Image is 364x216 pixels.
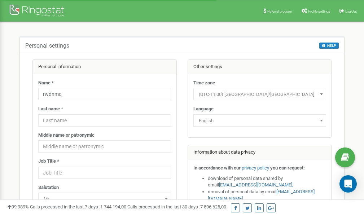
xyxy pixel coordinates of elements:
li: removal of personal data by email , [208,189,326,202]
u: 7 596 625,00 [200,204,226,210]
button: HELP [319,43,339,49]
label: Salutation [38,184,59,191]
u: 1 744 194,00 [100,204,126,210]
li: download of personal data shared by email , [208,175,326,189]
a: [EMAIL_ADDRESS][DOMAIN_NAME] [219,182,292,188]
strong: you can request: [270,165,305,171]
span: Mr. [41,194,168,204]
a: privacy policy [242,165,269,171]
span: 99,989% [7,204,29,210]
div: Other settings [188,60,332,74]
span: English [193,114,326,127]
div: Personal information [33,60,176,74]
span: Profile settings [308,9,330,13]
input: Job Title [38,167,171,179]
strong: In accordance with our [193,165,241,171]
label: Last name * [38,106,63,113]
span: (UTC-11:00) Pacific/Midway [193,88,326,100]
span: (UTC-11:00) Pacific/Midway [196,89,324,100]
input: Middle name or patronymic [38,140,171,153]
input: Name [38,88,171,100]
label: Middle name or patronymic [38,132,95,139]
h5: Personal settings [25,43,69,49]
div: Information about data privacy [188,145,332,160]
span: Calls processed in the last 30 days : [127,204,226,210]
span: Mr. [38,193,171,205]
input: Last name [38,114,171,127]
span: Calls processed in the last 7 days : [30,204,126,210]
label: Language [193,106,214,113]
span: Referral program [267,9,292,13]
div: Open Intercom Messenger [339,175,357,193]
label: Name * [38,80,54,87]
span: Log Out [345,9,357,13]
label: Time zone [193,80,215,87]
label: Job Title * [38,158,59,165]
span: English [196,116,324,126]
